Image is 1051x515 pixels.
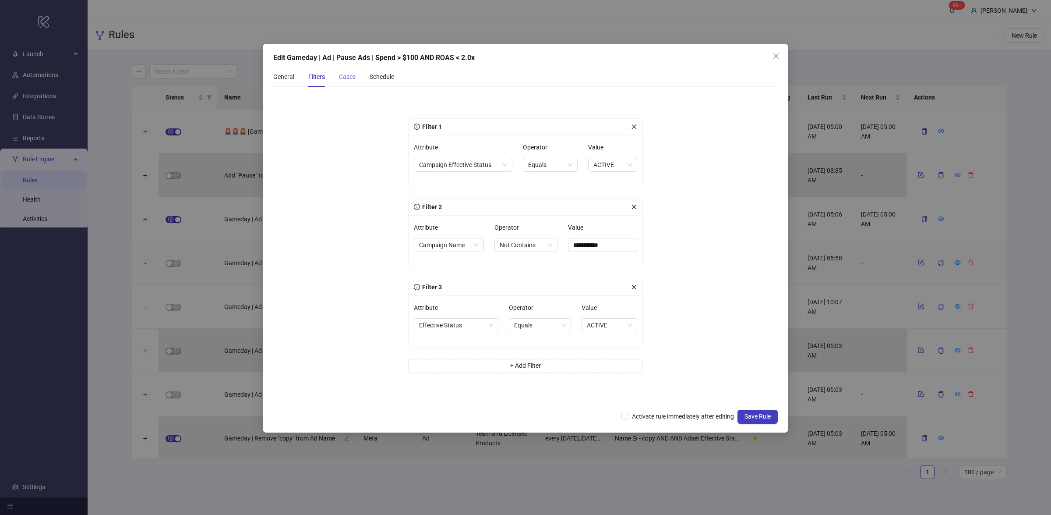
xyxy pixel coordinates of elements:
[523,140,553,154] label: Operator
[273,53,778,63] div: Edit Gameday | Ad | Pause Ads | Spend > $100 AND ROAS < 2.0x
[420,284,442,291] span: Filter 3
[510,362,541,369] span: + Add Filter
[631,284,637,290] span: close
[737,410,778,424] button: Save Rule
[420,123,442,130] span: Filter 1
[273,72,294,82] div: General
[568,238,637,252] input: Value
[414,301,444,315] label: Attribute
[414,284,420,290] span: info-circle
[408,359,643,373] button: + Add Filter
[568,220,589,234] label: Value
[370,72,394,82] div: Schedule
[514,319,566,332] span: Equals
[744,413,771,420] span: Save Rule
[414,220,444,234] label: Attribute
[631,124,637,130] span: close
[587,319,632,332] span: ACTIVE
[528,158,572,171] span: Equals
[419,238,479,252] span: Campaign Name
[414,124,420,130] span: info-circle
[631,204,637,210] span: close
[769,49,783,63] button: Close
[593,158,632,171] span: ACTIVE
[414,204,420,210] span: info-circle
[582,301,603,315] label: Value
[420,203,442,210] span: Filter 2
[419,158,507,171] span: Campaign Effective Status
[414,140,444,154] label: Attribute
[308,72,325,82] div: Filters
[588,140,609,154] label: Value
[628,412,737,421] span: Activate rule immediately after editing
[772,53,779,60] span: close
[494,220,525,234] label: Operator
[419,319,493,332] span: Effective Status
[509,301,539,315] label: Operator
[339,72,356,82] div: Cases
[500,238,552,252] span: Not Contains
